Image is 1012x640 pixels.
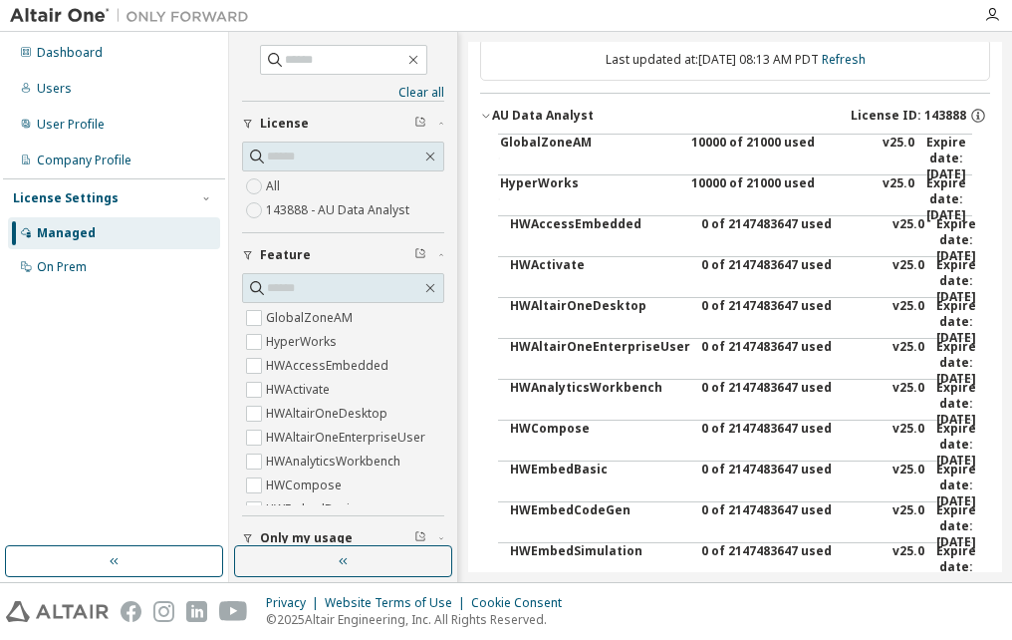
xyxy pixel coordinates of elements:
img: youtube.svg [219,601,248,622]
a: Refresh [822,51,866,68]
span: License [260,116,309,132]
div: Expire date: [DATE] [936,462,982,509]
img: altair_logo.svg [6,601,109,622]
div: v25.0 [892,257,924,305]
span: Only my usage [260,530,353,546]
div: Expire date: [DATE] [936,421,982,469]
div: Expire date: [DATE] [936,339,982,387]
button: HWActivate0 of 2147483647 usedv25.0Expire date:[DATE] [510,257,972,305]
button: HWAccessEmbedded0 of 2147483647 usedv25.0Expire date:[DATE] [510,216,972,264]
label: HWActivate [266,378,334,402]
button: Only my usage [242,516,444,560]
button: HWEmbedSimulation0 of 2147483647 usedv25.0Expire date:[DATE] [510,543,972,591]
label: 143888 - AU Data Analyst [266,198,413,222]
div: User Profile [37,117,105,133]
div: v25.0 [892,216,924,264]
div: HyperWorks [500,175,679,223]
div: v25.0 [883,135,914,182]
div: Cookie Consent [471,595,574,611]
span: Feature [260,247,311,263]
div: License Settings [13,190,119,206]
label: HWAnalyticsWorkbench [266,450,404,474]
p: © 2025 Altair Engineering, Inc. All Rights Reserved. [266,611,574,628]
div: HWAccessEmbedded [510,216,689,264]
div: 0 of 2147483647 used [701,257,881,305]
div: 0 of 2147483647 used [701,380,881,428]
div: Last updated at: [DATE] 08:13 AM PDT [480,39,990,81]
div: 0 of 2147483647 used [701,339,881,387]
div: v25.0 [892,502,924,550]
button: HyperWorks10000 of 21000 usedv25.0Expire date:[DATE] [498,175,972,223]
div: 0 of 2147483647 used [701,421,881,469]
div: Expire date: [DATE] [936,543,982,591]
label: HWEmbedBasic [266,497,360,521]
div: HWEmbedBasic [510,462,689,509]
div: v25.0 [892,380,924,428]
div: v25.0 [892,421,924,469]
button: HWCompose0 of 2147483647 usedv25.0Expire date:[DATE] [510,421,972,469]
div: Expire date: [DATE] [936,216,982,264]
div: HWAltairOneDesktop [510,298,689,346]
img: Altair One [10,6,259,26]
button: HWAnalyticsWorkbench0 of 2147483647 usedv25.0Expire date:[DATE] [510,380,972,428]
div: Expire date: [DATE] [926,135,972,182]
div: Expire date: [DATE] [926,175,972,223]
div: 0 of 2147483647 used [701,502,881,550]
label: HWCompose [266,474,346,497]
button: Feature [242,233,444,277]
label: All [266,174,284,198]
div: AU Data Analyst [492,108,594,124]
div: 0 of 2147483647 used [701,543,881,591]
img: linkedin.svg [186,601,207,622]
div: Company Profile [37,153,131,168]
div: 0 of 2147483647 used [701,216,881,264]
span: Clear filter [414,530,426,546]
div: Privacy [266,595,325,611]
div: GlobalZoneAM [500,135,679,182]
div: HWEmbedSimulation [510,543,689,591]
span: Clear filter [414,247,426,263]
div: Users [37,81,72,97]
div: 0 of 2147483647 used [701,462,881,509]
button: HWAltairOneDesktop0 of 2147483647 usedv25.0Expire date:[DATE] [510,298,972,346]
img: instagram.svg [153,601,174,622]
div: v25.0 [892,462,924,509]
div: 10000 of 21000 used [691,175,871,223]
span: License ID: 143888 [851,108,966,124]
label: GlobalZoneAM [266,306,357,330]
button: HWEmbedCodeGen0 of 2147483647 usedv25.0Expire date:[DATE] [510,502,972,550]
label: HWAltairOneDesktop [266,402,391,426]
a: Clear all [242,85,444,101]
div: HWEmbedCodeGen [510,502,689,550]
div: Website Terms of Use [325,595,471,611]
div: v25.0 [892,543,924,591]
span: Clear filter [414,116,426,132]
img: facebook.svg [121,601,141,622]
div: 0 of 2147483647 used [701,298,881,346]
button: GlobalZoneAM10000 of 21000 usedv25.0Expire date:[DATE] [498,135,972,182]
button: License [242,102,444,146]
div: On Prem [37,259,87,275]
div: HWCompose [510,421,689,469]
div: v25.0 [883,175,914,223]
button: HWAltairOneEnterpriseUser0 of 2147483647 usedv25.0Expire date:[DATE] [510,339,972,387]
div: HWAltairOneEnterpriseUser [510,339,689,387]
button: AU Data AnalystLicense ID: 143888 [480,94,990,138]
div: v25.0 [892,339,924,387]
div: Expire date: [DATE] [936,502,982,550]
div: HWAnalyticsWorkbench [510,380,689,428]
div: Managed [37,225,96,241]
label: HWAccessEmbedded [266,354,392,378]
div: 10000 of 21000 used [691,135,871,182]
div: Expire date: [DATE] [936,298,982,346]
label: HWAltairOneEnterpriseUser [266,426,429,450]
div: Expire date: [DATE] [936,257,982,305]
div: v25.0 [892,298,924,346]
label: HyperWorks [266,330,341,354]
div: Expire date: [DATE] [936,380,982,428]
div: HWActivate [510,257,689,305]
div: Dashboard [37,45,103,61]
button: HWEmbedBasic0 of 2147483647 usedv25.0Expire date:[DATE] [510,462,972,509]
